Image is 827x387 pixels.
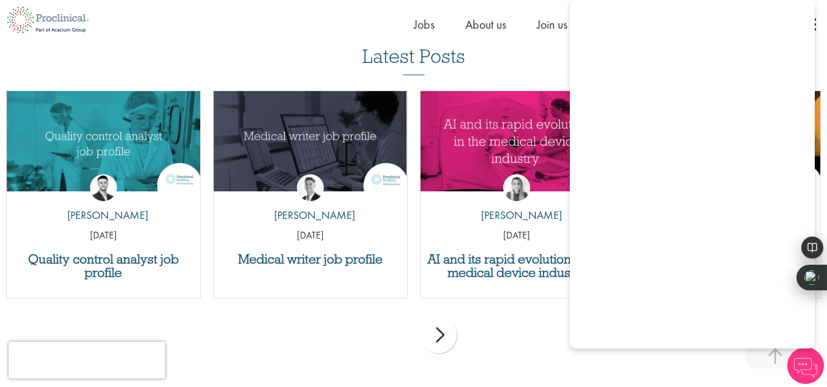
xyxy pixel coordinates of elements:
[58,207,148,223] p: [PERSON_NAME]
[472,207,562,223] p: [PERSON_NAME]
[220,252,401,266] a: Medical writer job profile
[503,174,530,201] img: Hannah Burke
[420,317,457,353] div: next
[7,229,200,243] p: [DATE]
[90,174,117,201] img: Joshua Godden
[421,229,614,243] p: [DATE]
[537,17,567,32] a: Join us
[214,91,407,191] img: Medical writer job profile
[214,229,407,243] p: [DATE]
[472,174,562,229] a: Hannah Burke [PERSON_NAME]
[787,347,824,384] img: Chatbot
[265,207,355,223] p: [PERSON_NAME]
[465,17,506,32] a: About us
[427,252,608,279] a: AI and its rapid evolution in the medical device industry
[13,252,194,279] a: Quality control analyst job profile
[214,91,407,199] a: Link to a post
[297,174,324,201] img: George Watson
[58,174,148,229] a: Joshua Godden [PERSON_NAME]
[7,91,200,199] a: Link to a post
[414,17,435,32] a: Jobs
[265,174,355,229] a: George Watson [PERSON_NAME]
[362,46,465,75] h3: Latest Posts
[7,91,200,191] img: quality control analyst job profile
[421,91,614,191] img: AI and Its Impact on the Medical Device Industry | Proclinical
[421,91,614,199] a: Link to a post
